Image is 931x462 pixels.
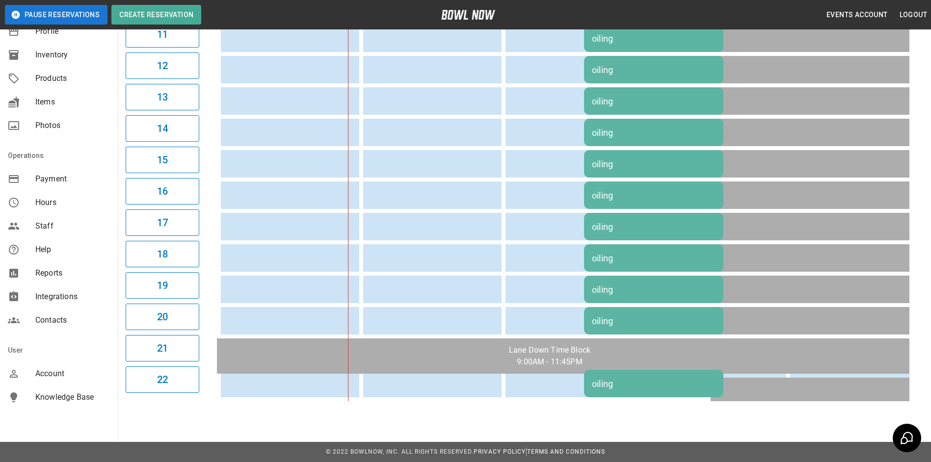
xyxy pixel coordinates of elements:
[592,379,716,389] div: oiling
[126,241,199,267] button: 18
[35,173,110,185] span: Payment
[157,183,168,199] h6: 16
[157,26,168,42] h6: 11
[592,65,716,75] div: oiling
[126,335,199,361] button: 21
[35,291,110,303] span: Integrations
[592,284,716,295] div: oiling
[35,96,110,108] span: Items
[157,309,168,325] h6: 20
[823,6,892,24] button: Events Account
[126,21,199,48] button: 11
[592,33,716,44] div: oiling
[157,340,168,356] h6: 21
[35,73,110,84] span: Products
[126,178,199,205] button: 16
[35,314,110,326] span: Contacts
[157,121,168,136] h6: 14
[157,246,168,262] h6: 18
[157,58,168,74] h6: 12
[592,159,716,169] div: oiling
[35,220,110,232] span: Staff
[157,278,168,293] h6: 19
[126,304,199,330] button: 20
[126,115,199,142] button: 14
[35,368,110,380] span: Account
[592,316,716,326] div: oiling
[126,147,199,173] button: 15
[126,366,199,393] button: 22
[126,52,199,79] button: 12
[592,128,716,138] div: oiling
[157,152,168,168] h6: 15
[157,89,168,105] h6: 13
[35,267,110,279] span: Reports
[157,372,168,387] h6: 22
[326,448,474,455] span: © 2022 BowlNow, Inc. All Rights Reserved.
[592,222,716,232] div: oiling
[35,197,110,208] span: Hours
[35,120,110,131] span: Photos
[5,5,107,25] button: Pause Reservations
[35,244,110,256] span: Help
[474,448,526,455] a: Privacy Policy
[35,26,110,37] span: Profile
[441,10,495,20] img: logo
[527,448,605,455] a: Terms and Conditions
[126,272,199,299] button: 19
[126,209,199,236] button: 17
[592,190,716,201] div: oiling
[35,49,110,61] span: Inventory
[592,96,716,106] div: oiling
[111,5,201,25] button: Create Reservation
[896,6,931,24] button: Logout
[157,215,168,231] h6: 17
[592,253,716,263] div: oiling
[126,84,199,110] button: 13
[35,391,110,403] span: Knowledge Base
